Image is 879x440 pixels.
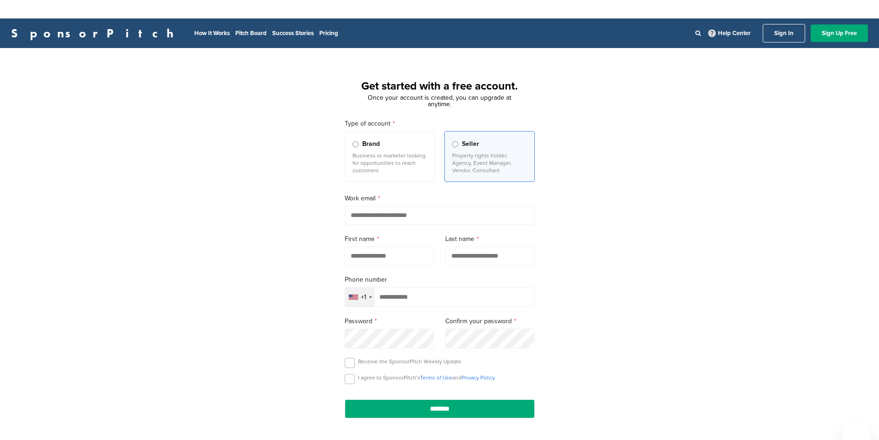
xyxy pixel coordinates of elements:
[345,234,434,244] label: First name
[235,30,267,37] a: Pitch Board
[452,141,458,147] input: Seller Property rights holder, Agency, Event Manager, Vendor, Consultant
[345,316,434,326] label: Password
[445,234,535,244] label: Last name
[319,30,338,37] a: Pricing
[420,374,452,381] a: Terms of Use
[361,294,366,301] div: +1
[345,275,535,285] label: Phone number
[353,141,359,147] input: Brand Business or marketer looking for opportunities to reach customers
[461,374,495,381] a: Privacy Policy
[345,193,535,204] label: Work email
[272,30,314,37] a: Success Stories
[358,374,495,381] p: I agree to SponsorPitch’s and
[194,30,230,37] a: How It Works
[706,28,753,39] a: Help Center
[353,152,427,174] p: Business or marketer looking for opportunities to reach customers
[462,139,479,149] span: Seller
[368,94,511,108] span: Once your account is created, you can upgrade at anytime.
[345,288,375,307] div: Selected country
[11,27,179,39] a: SponsorPitch
[445,316,535,326] label: Confirm your password
[763,24,805,42] a: Sign In
[452,152,527,174] p: Property rights holder, Agency, Event Manager, Vendor, Consultant
[358,358,461,365] p: Receive the SponsorPitch Weekly Update
[345,119,535,129] label: Type of account
[334,78,546,95] h1: Get started with a free account.
[362,139,380,149] span: Brand
[811,24,868,42] a: Sign Up Free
